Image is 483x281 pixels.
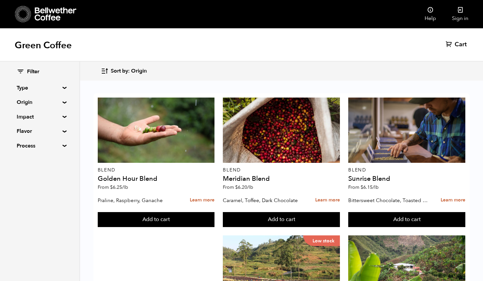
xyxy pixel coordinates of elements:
h4: Golden Hour Blend [98,175,215,182]
summary: Origin [17,98,63,106]
bdi: 6.25 [110,184,128,190]
span: /lb [122,184,128,190]
h4: Meridian Blend [223,175,340,182]
span: Cart [455,41,467,49]
a: Cart [446,41,468,49]
span: From [348,184,379,190]
a: Learn more [190,193,214,207]
span: $ [235,184,238,190]
p: Praline, Raspberry, Ganache [98,195,177,205]
p: Bittersweet Chocolate, Toasted Marshmallow, Candied Orange, Praline [348,195,428,205]
span: /lb [373,184,379,190]
p: Low stock [303,235,340,246]
a: Learn more [441,193,465,207]
bdi: 6.15 [361,184,379,190]
span: /lb [247,184,253,190]
span: Filter [27,68,39,76]
summary: Impact [17,113,63,121]
summary: Process [17,142,63,150]
p: Caramel, Toffee, Dark Chocolate [223,195,303,205]
button: Add to cart [223,212,340,227]
span: Sort by: Origin [111,68,147,75]
button: Add to cart [348,212,465,227]
p: Blend [223,168,340,172]
p: Blend [348,168,465,172]
p: Blend [98,168,215,172]
summary: Type [17,84,63,92]
span: $ [110,184,113,190]
h1: Green Coffee [15,39,72,51]
bdi: 6.20 [235,184,253,190]
h4: Sunrise Blend [348,175,465,182]
a: Learn more [315,193,340,207]
span: From [223,184,253,190]
span: $ [361,184,363,190]
summary: Flavor [17,127,63,135]
button: Add to cart [98,212,215,227]
button: Sort by: Origin [101,63,147,79]
span: From [98,184,128,190]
